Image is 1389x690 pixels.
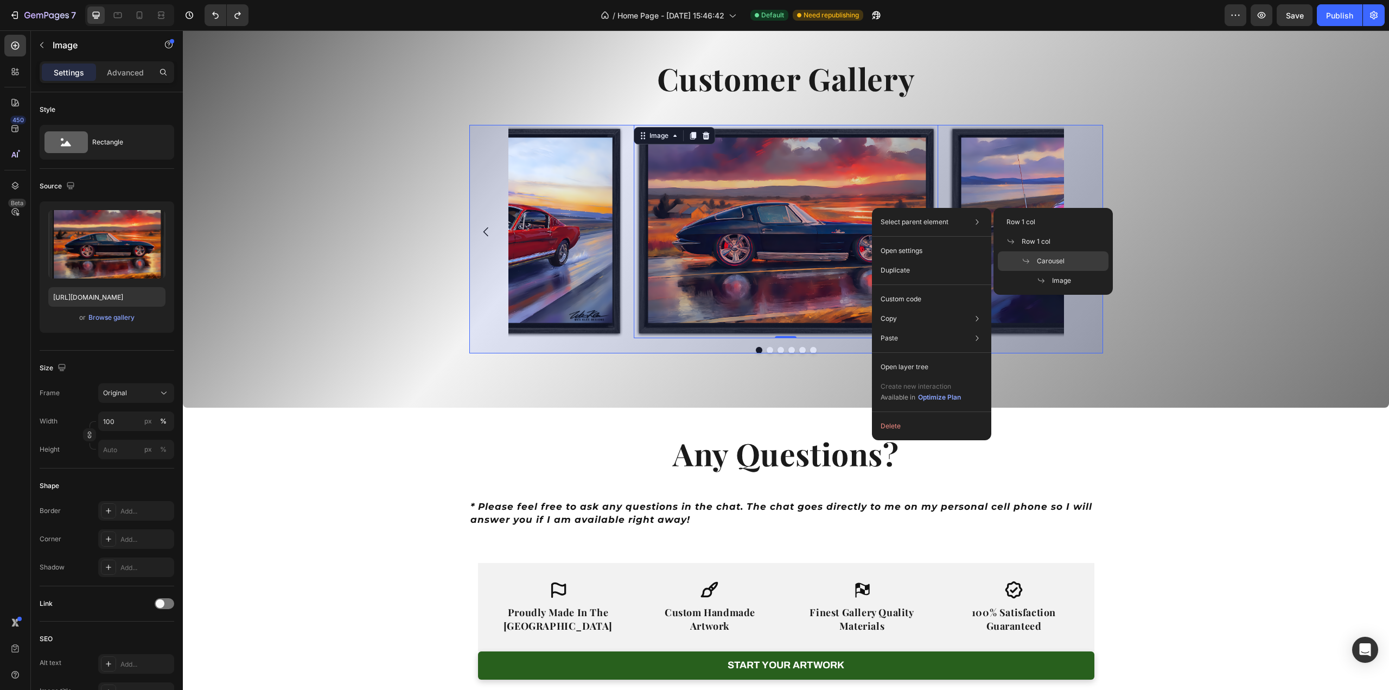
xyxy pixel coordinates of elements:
p: Open settings [881,246,922,256]
img: preview-image [48,210,165,278]
button: Dot [595,316,601,323]
img: gempages_576581595402601034-91f0f994-947b-4c31-bcbd-94cde8a987bf.png [764,94,1069,308]
div: % [160,445,167,454]
p: Advanced [107,67,144,78]
button: Dot [616,316,623,323]
div: Border [40,506,61,516]
button: Optimize Plan [917,392,961,403]
span: Available in [881,393,915,401]
div: Add... [120,660,171,669]
button: 7 [4,4,81,26]
p: Custom code [881,294,921,304]
span: Save [1286,11,1304,20]
div: Browse gallery [88,313,135,322]
span: Default [761,10,784,20]
button: px [157,443,170,456]
p: Image [53,39,145,52]
div: Optimize Plan [918,393,961,402]
a: Start your artwork [295,621,912,649]
iframe: Design area [183,30,1389,690]
button: Save [1277,4,1312,26]
button: Dot [584,316,590,323]
div: Beta [8,199,26,207]
input: px% [98,412,174,431]
div: px [144,445,152,454]
button: Dot [573,316,579,323]
img: gempages_576581595402601034-d4ccaa6f-870d-401d-b4f8-e948a6574358.png [451,94,756,308]
button: % [142,443,155,456]
strong: Any Questions? [490,402,716,444]
span: / [613,10,615,21]
div: Style [40,105,55,115]
div: Open Intercom Messenger [1352,637,1378,663]
span: Image [1052,276,1071,286]
div: Add... [120,507,171,516]
label: Width [40,416,58,426]
p: Select parent element [881,217,948,227]
button: Dot [606,316,612,323]
span: Need republishing [804,10,859,20]
button: Delete [876,416,987,436]
div: Alt text [40,658,61,668]
button: % [142,415,155,428]
strong: Proudly Made In The [GEOGRAPHIC_DATA] [321,575,430,602]
div: Add... [120,535,171,545]
div: Add... [120,563,171,573]
button: Carousel Next Arrow [888,186,919,217]
button: px [157,415,170,428]
div: px [144,416,152,426]
button: Dot [627,316,634,323]
strong: 100% Satisfaction Guaranteed [789,575,873,602]
p: Paste [881,333,898,343]
span: Home Page - [DATE] 15:46:42 [617,10,724,21]
strong: * Please feel free to ask any questions in the chat. The chat goes directly to me on my personal ... [288,471,909,495]
button: Carousel Back Arrow [288,186,318,217]
button: Original [98,383,174,403]
span: or [79,311,86,324]
div: % [160,416,167,426]
input: https://example.com/image.jpg [48,287,165,307]
p: Open layer tree [881,362,928,372]
button: Browse gallery [88,312,135,323]
div: Link [40,599,53,609]
span: Row 1 col [1006,217,1035,227]
div: Size [40,361,68,376]
p: 7 [71,9,76,22]
div: Shape [40,481,59,491]
span: Row 1 col [1022,237,1050,246]
div: 450 [10,116,26,124]
span: Original [103,388,127,398]
div: Undo/Redo [205,4,249,26]
p: Copy [881,314,897,324]
strong: Custom Handmade Artwork [482,575,572,602]
div: SEO [40,634,53,644]
div: Shadow [40,562,65,572]
label: Height [40,445,60,454]
div: Rectangle [92,130,158,155]
div: Publish [1326,10,1353,21]
div: Image [464,100,488,110]
p: Start your artwork [545,629,661,641]
label: Frame [40,388,60,398]
button: Publish [1317,4,1362,26]
p: Settings [54,67,84,78]
p: Create new interaction [881,381,961,392]
div: Source [40,179,77,194]
input: px% [98,440,174,459]
span: Carousel [1037,256,1065,266]
p: Duplicate [881,265,910,275]
div: Corner [40,534,61,544]
strong: Finest Gallery Quality Materials [627,575,731,602]
img: gempages_576581595402601034-105ed1b3-cf53-4c82-84ad-a9f3bb5afa4d.png [137,94,442,308]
